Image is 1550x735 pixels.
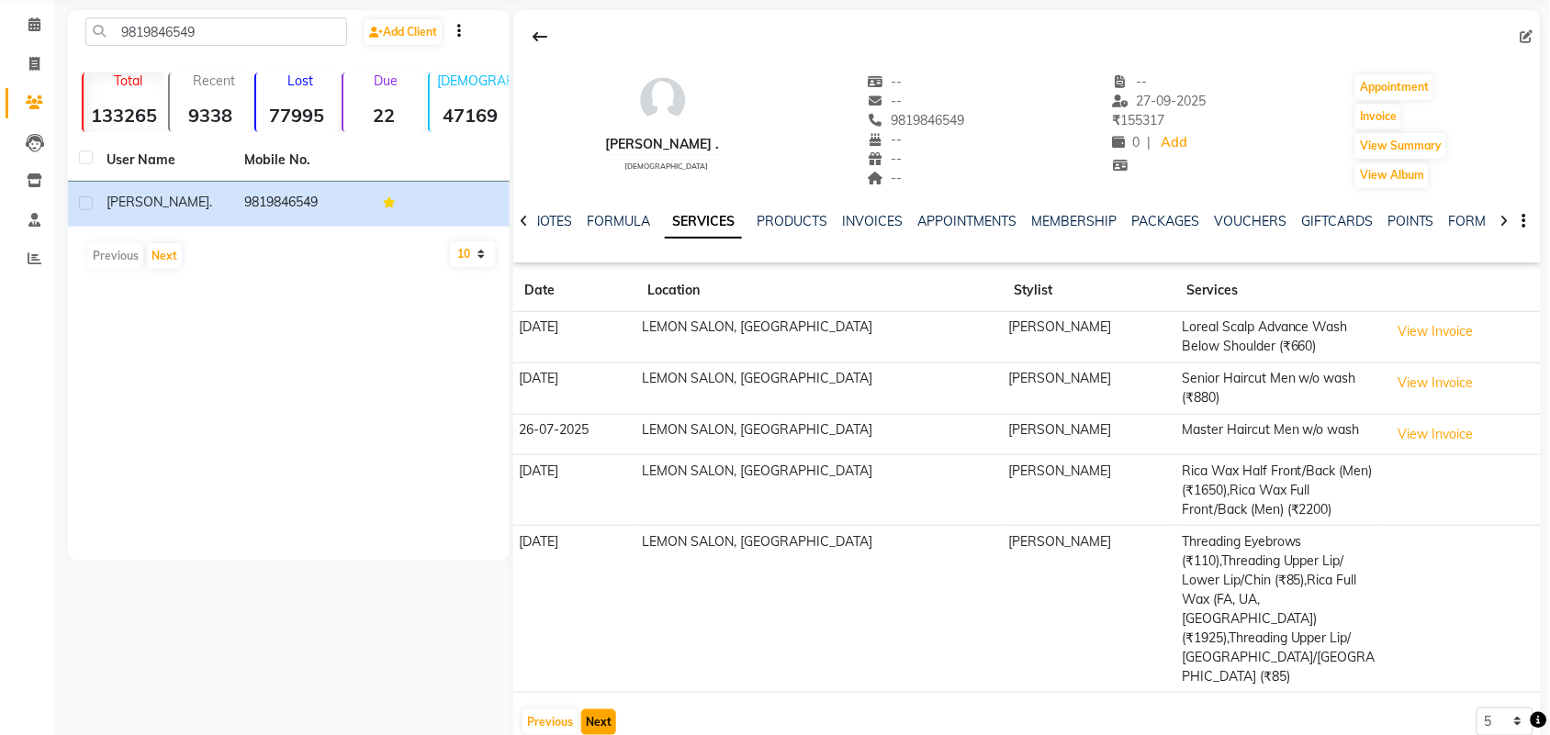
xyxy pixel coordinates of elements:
[1131,213,1199,229] a: PACKAGES
[1176,526,1385,693] td: Threading Eyebrows (₹110),Threading Upper Lip/ Lower Lip/Chin (₹85),Rica Full Wax (FA, UA, [GEOGR...
[513,312,636,363] td: [DATE]
[1113,93,1207,109] span: 27-09-2025
[1003,312,1176,363] td: [PERSON_NAME]
[1159,130,1191,156] a: Add
[1003,455,1176,526] td: [PERSON_NAME]
[437,72,511,89] p: [DEMOGRAPHIC_DATA]
[665,206,742,239] a: SERVICES
[1301,213,1373,229] a: GIFTCARDS
[1113,134,1140,150] span: 0
[1003,362,1176,414] td: [PERSON_NAME]
[1148,133,1151,152] span: |
[587,213,650,229] a: FORMULA
[91,72,164,89] p: Total
[1176,362,1385,414] td: Senior Haircut Men w/o wash (₹880)
[1031,213,1117,229] a: MEMBERSHIP
[84,104,164,127] strong: 133265
[177,72,251,89] p: Recent
[1003,526,1176,693] td: [PERSON_NAME]
[1355,162,1429,188] button: View Album
[636,312,1003,363] td: LEMON SALON, [GEOGRAPHIC_DATA]
[581,709,616,735] button: Next
[264,72,337,89] p: Lost
[1003,414,1176,455] td: [PERSON_NAME]
[1003,270,1176,312] th: Stylist
[365,19,442,45] a: Add Client
[233,182,371,227] td: 9819846549
[1113,112,1165,128] span: 155317
[1355,74,1433,100] button: Appointment
[1355,133,1446,159] button: View Summary
[1176,312,1385,363] td: Loreal Scalp Advance Wash Below Shoulder (₹660)
[1176,270,1385,312] th: Services
[917,213,1016,229] a: APPOINTMENTS
[868,131,903,148] span: --
[606,135,720,154] div: [PERSON_NAME] .
[868,150,903,167] span: --
[107,194,209,210] span: [PERSON_NAME]
[868,93,903,109] span: --
[868,170,903,186] span: --
[1176,414,1385,455] td: Master Haircut Men w/o wash
[1390,420,1482,449] button: View Invoice
[209,194,212,210] span: .
[757,213,827,229] a: PRODUCTS
[513,414,636,455] td: 26-07-2025
[868,112,965,128] span: 9819846549
[95,139,233,182] th: User Name
[868,73,903,90] span: --
[1214,213,1286,229] a: VOUCHERS
[531,213,572,229] a: NOTES
[343,104,424,127] strong: 22
[513,526,636,693] td: [DATE]
[624,161,708,171] span: [DEMOGRAPHIC_DATA]
[347,72,424,89] p: Due
[147,243,182,269] button: Next
[636,526,1003,693] td: LEMON SALON, [GEOGRAPHIC_DATA]
[842,213,903,229] a: INVOICES
[636,414,1003,455] td: LEMON SALON, [GEOGRAPHIC_DATA]
[1113,73,1148,90] span: --
[635,72,691,128] img: avatar
[1387,213,1434,229] a: POINTS
[1113,112,1121,128] span: ₹
[1390,317,1482,346] button: View Invoice
[521,19,559,54] div: Back to Client
[513,362,636,414] td: [DATE]
[513,455,636,526] td: [DATE]
[1449,213,1495,229] a: FORMS
[522,709,578,735] button: Previous
[256,104,337,127] strong: 77995
[513,270,636,312] th: Date
[1176,455,1385,526] td: Rica Wax Half Front/Back (Men) (₹1650),Rica Wax Full Front/Back (Men) (₹2200)
[1355,104,1401,129] button: Invoice
[636,455,1003,526] td: LEMON SALON, [GEOGRAPHIC_DATA]
[1390,369,1482,397] button: View Invoice
[85,17,347,46] input: Search by Name/Mobile/Email/Code
[430,104,511,127] strong: 47169
[636,270,1003,312] th: Location
[636,362,1003,414] td: LEMON SALON, [GEOGRAPHIC_DATA]
[233,139,371,182] th: Mobile No.
[170,104,251,127] strong: 9338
